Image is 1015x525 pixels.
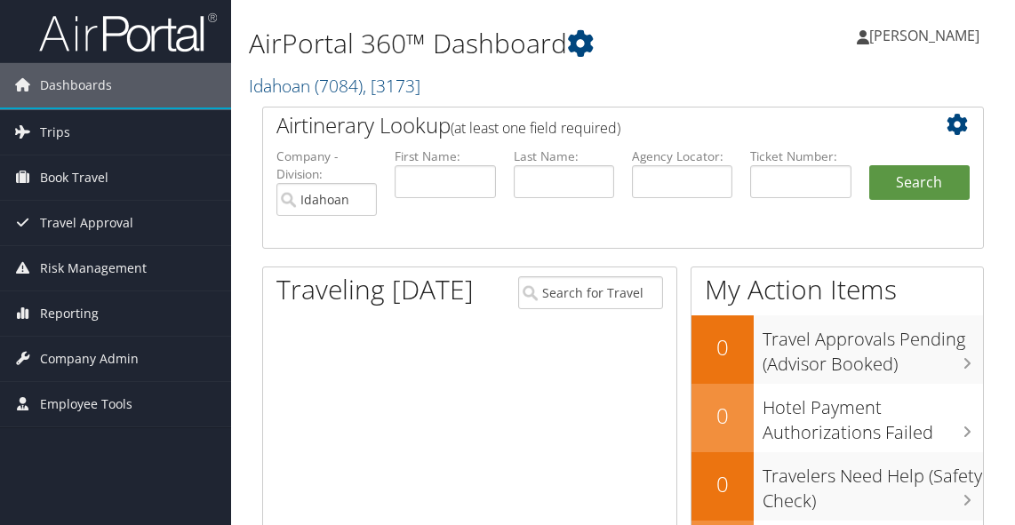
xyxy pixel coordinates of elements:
[315,74,363,98] span: ( 7084 )
[691,315,983,384] a: 0Travel Approvals Pending (Advisor Booked)
[691,401,754,431] h2: 0
[857,9,997,62] a: [PERSON_NAME]
[40,155,108,200] span: Book Travel
[249,25,747,62] h1: AirPortal 360™ Dashboard
[40,382,132,426] span: Employee Tools
[249,74,420,98] a: Idahoan
[40,63,112,107] span: Dashboards
[869,26,979,45] span: [PERSON_NAME]
[39,12,217,53] img: airportal-logo.png
[276,271,474,308] h1: Traveling [DATE]
[763,318,983,377] h3: Travel Approvals Pending (Advisor Booked)
[40,337,139,381] span: Company Admin
[514,147,614,165] label: Last Name:
[763,386,983,445] h3: Hotel Payment Authorizations Failed
[691,384,983,452] a: 0Hotel Payment Authorizations Failed
[869,165,970,201] button: Search
[276,147,377,184] label: Company - Division:
[451,118,620,138] span: (at least one field required)
[763,455,983,513] h3: Travelers Need Help (Safety Check)
[691,452,983,521] a: 0Travelers Need Help (Safety Check)
[40,291,99,336] span: Reporting
[40,110,70,155] span: Trips
[632,147,732,165] label: Agency Locator:
[40,246,147,290] span: Risk Management
[395,147,495,165] label: First Name:
[691,271,983,308] h1: My Action Items
[276,110,910,140] h2: Airtinerary Lookup
[518,276,664,309] input: Search for Traveler
[691,332,754,362] h2: 0
[40,201,133,245] span: Travel Approval
[691,469,754,499] h2: 0
[363,74,420,98] span: , [ 3173 ]
[750,147,851,165] label: Ticket Number:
